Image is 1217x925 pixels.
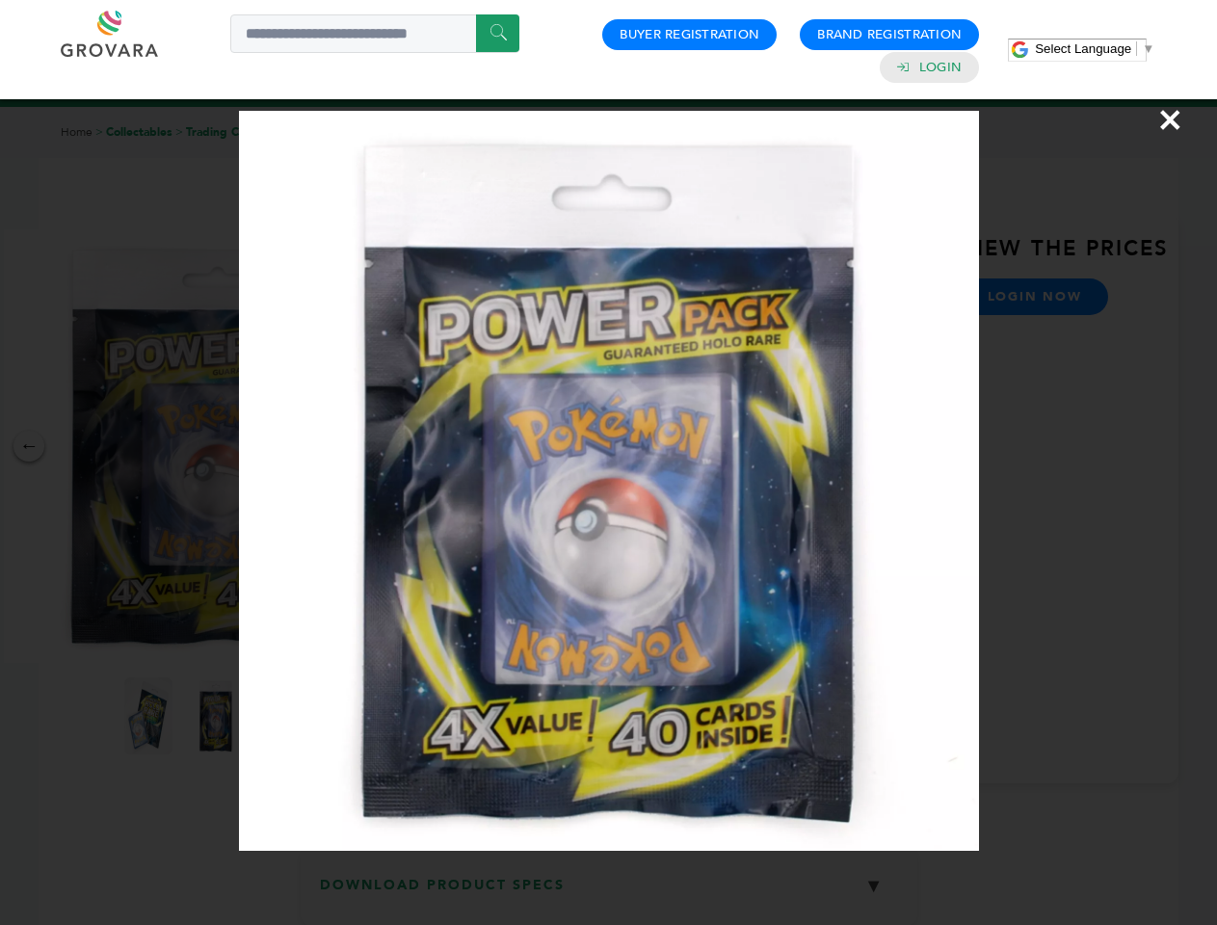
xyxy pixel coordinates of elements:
span: Select Language [1035,41,1131,56]
a: Select Language​ [1035,41,1154,56]
span: × [1157,92,1183,146]
a: Brand Registration [817,26,962,43]
input: Search a product or brand... [230,14,519,53]
span: ▼ [1142,41,1154,56]
a: Login [919,59,962,76]
span: ​ [1136,41,1137,56]
img: Image Preview [239,111,979,851]
a: Buyer Registration [620,26,759,43]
